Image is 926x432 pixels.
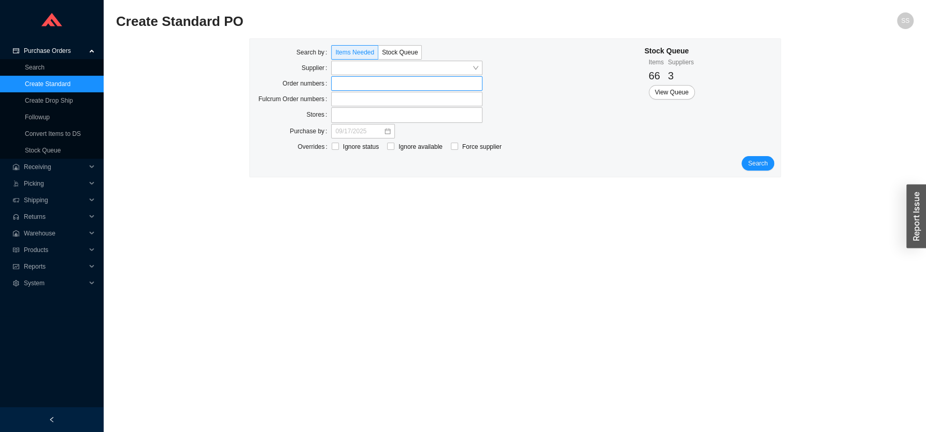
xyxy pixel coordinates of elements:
span: Items Needed [335,49,374,56]
span: Returns [24,208,86,225]
span: Search [748,158,767,169]
a: Followup [25,114,50,121]
span: 3 [668,70,674,81]
span: View Queue [655,87,689,97]
a: Search [25,64,45,71]
span: Picking [24,175,86,192]
button: View Queue [649,85,695,100]
a: Convert Items to DS [25,130,81,137]
span: Products [24,242,86,258]
span: SS [901,12,909,29]
label: Fulcrum Order numbers [259,92,332,106]
span: customer-service [12,214,20,220]
span: 66 [649,70,660,81]
span: Ignore status [339,142,383,152]
span: Stock Queue [382,49,418,56]
label: Purchase by [290,124,331,138]
span: fund [12,263,20,270]
span: left [49,416,55,423]
span: Purchase Orders [24,43,86,59]
label: Overrides [297,140,331,154]
span: Warehouse [24,225,86,242]
button: Search [742,156,774,171]
span: Shipping [24,192,86,208]
input: 09/17/2025 [335,126,383,136]
h2: Create Standard PO [116,12,714,31]
span: credit-card [12,48,20,54]
span: Ignore available [394,142,447,152]
a: Stock Queue [25,147,61,154]
span: Force supplier [458,142,506,152]
label: Order numbers [282,76,331,91]
span: System [24,275,86,291]
div: Items [649,57,664,67]
span: setting [12,280,20,286]
label: Search by [296,45,331,60]
a: Create Standard [25,80,70,88]
label: Stores [306,107,331,122]
div: Suppliers [668,57,694,67]
div: Stock Queue [645,45,695,57]
span: read [12,247,20,253]
span: Receiving [24,159,86,175]
span: Reports [24,258,86,275]
a: Create Drop Ship [25,97,73,104]
label: Supplier: [302,61,331,75]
